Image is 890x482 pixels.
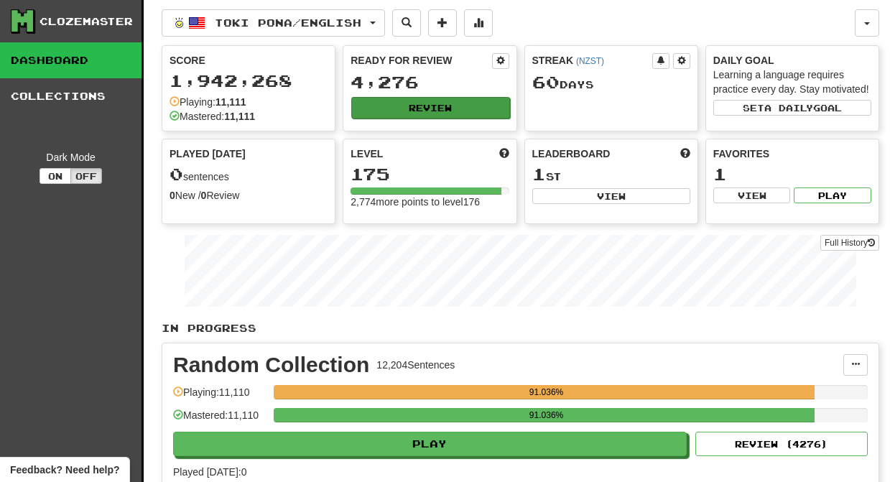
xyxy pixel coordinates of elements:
[713,147,871,161] div: Favorites
[820,235,879,251] a: Full History
[170,53,328,68] div: Score
[170,190,175,201] strong: 0
[351,195,509,209] div: 2,774 more points to level 176
[170,109,255,124] div: Mastered:
[201,190,207,201] strong: 0
[764,103,813,113] span: a daily
[10,463,119,477] span: Open feedback widget
[351,165,509,183] div: 175
[351,53,491,68] div: Ready for Review
[351,147,383,161] span: Level
[40,168,71,184] button: On
[173,466,246,478] span: Played [DATE]: 0
[170,164,183,184] span: 0
[376,358,455,372] div: 12,204 Sentences
[224,111,255,122] strong: 11,111
[532,164,546,184] span: 1
[713,165,871,183] div: 1
[351,73,509,91] div: 4,276
[173,385,266,409] div: Playing: 11,110
[173,408,266,432] div: Mastered: 11,110
[713,53,871,68] div: Daily Goal
[532,147,611,161] span: Leaderboard
[532,73,690,92] div: Day s
[532,165,690,184] div: st
[173,354,369,376] div: Random Collection
[532,72,560,92] span: 60
[40,14,133,29] div: Clozemaster
[392,9,421,37] button: Search sentences
[162,9,385,37] button: Toki Pona/English
[351,97,509,119] button: Review
[162,321,879,335] p: In Progress
[680,147,690,161] span: This week in points, UTC
[713,187,791,203] button: View
[713,100,871,116] button: Seta dailygoal
[173,432,687,456] button: Play
[70,168,102,184] button: Off
[170,95,246,109] div: Playing:
[278,408,815,422] div: 91.036%
[713,68,871,96] div: Learning a language requires practice every day. Stay motivated!
[170,165,328,184] div: sentences
[11,150,131,164] div: Dark Mode
[532,53,652,68] div: Streak
[576,56,604,66] a: (NZST)
[170,72,328,90] div: 1,942,268
[170,188,328,203] div: New / Review
[278,385,815,399] div: 91.036%
[215,96,246,108] strong: 11,111
[215,17,361,29] span: Toki Pona / English
[532,188,690,204] button: View
[499,147,509,161] span: Score more points to level up
[428,9,457,37] button: Add sentence to collection
[695,432,868,456] button: Review (4276)
[794,187,871,203] button: Play
[170,147,246,161] span: Played [DATE]
[464,9,493,37] button: More stats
